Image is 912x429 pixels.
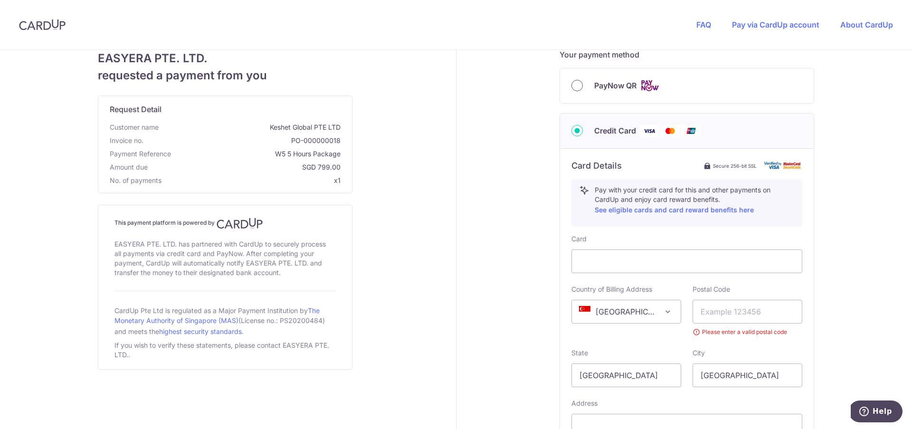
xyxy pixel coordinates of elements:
[640,80,659,92] img: Cards logo
[114,238,336,279] div: EASYERA PTE. LTD. has partnered with CardUp to securely process all payments via credit card and ...
[98,67,352,84] span: requested a payment from you
[217,218,263,229] img: CardUp
[661,125,680,137] img: Mastercard
[110,123,159,132] span: Customer name
[571,125,802,137] div: Credit Card Visa Mastercard Union Pay
[571,80,802,92] div: PayNow QR Cards logo
[851,400,902,424] iframe: Opens a widget where you can find more information
[571,160,622,172] h6: Card Details
[159,327,242,335] a: highest security standards
[595,185,794,216] p: Pay with your credit card for this and other payments on CardUp and enjoy card reward benefits.
[594,80,636,91] span: PayNow QR
[840,20,893,29] a: About CardUp
[682,125,701,137] img: Union Pay
[572,300,681,323] span: Singapore
[98,50,352,67] span: EASYERA PTE. LTD.
[147,136,341,145] span: PO-000000018
[594,125,636,136] span: Credit Card
[696,20,711,29] a: FAQ
[693,285,730,294] label: Postal Code
[693,300,802,324] input: Example 123456
[693,348,705,358] label: City
[19,19,66,30] img: CardUp
[693,327,802,337] small: Please enter a valid postal code
[579,256,794,267] iframe: Secure card payment input frame
[114,218,336,229] h4: This payment platform is powered by
[110,150,171,158] span: translation missing: en.payment_reference
[152,162,341,172] span: SGD 799.00
[110,162,148,172] span: Amount due
[732,20,819,29] a: Pay via CardUp account
[114,339,336,362] div: If you wish to verify these statements, please contact EASYERA PTE. LTD..
[571,348,588,358] label: State
[110,136,143,145] span: Invoice no.
[560,49,814,60] h5: Your payment method
[713,162,757,170] span: Secure 256-bit SSL
[764,162,802,170] img: card secure
[571,300,681,324] span: Singapore
[110,105,161,114] span: translation missing: en.request_detail
[175,149,341,159] span: W5 5 Hours Package
[571,285,652,294] label: Country of Billing Address
[162,123,341,132] span: Keshet Global PTE LTD
[571,399,598,408] label: Address
[114,303,336,339] div: CardUp Pte Ltd is regulated as a Major Payment Institution by (License no.: PS20200484) and meets...
[595,206,754,214] a: See eligible cards and card reward benefits here
[640,125,659,137] img: Visa
[334,176,341,184] span: x1
[110,176,161,185] span: No. of payments
[571,234,587,244] label: Card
